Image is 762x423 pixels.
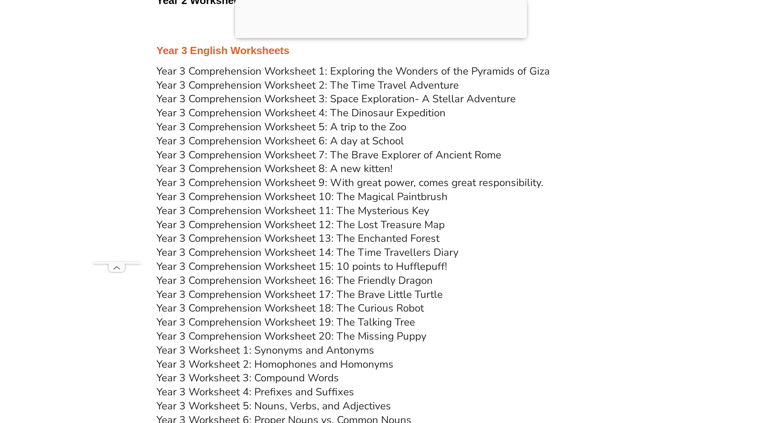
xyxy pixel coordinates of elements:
[156,106,446,120] a: Year 3 Comprehension Worksheet 4: The Dinosaur Expedition
[156,134,404,148] a: Year 3 Comprehension Worksheet 6: A day at School
[156,78,459,92] a: Year 3 Comprehension Worksheet 2: The Time Travel Adventure
[156,385,354,399] a: Year 3 Worksheet 4: Prefixes and Suffixes
[156,357,393,371] a: Year 3 Worksheet 2: Homophones and Homonyms
[156,120,406,134] a: Year 3 Comprehension Worksheet 5: A trip to the Zoo
[156,218,445,232] a: Year 3 Comprehension Worksheet 12: The Lost Treasure Map
[156,301,424,315] a: Year 3 Comprehension Worksheet 18: The Curious Robot
[156,315,415,329] a: Year 3 Comprehension Worksheet 19: The Talking Tree
[156,259,447,273] a: Year 3 Comprehension Worksheet 15: 10 points to Hufflepuff!
[156,162,393,176] a: Year 3 Comprehension Worksheet 8: A new kitten!
[156,399,391,413] a: Year 3 Worksheet 5: Nouns, Verbs, and Adjectives
[156,92,516,106] a: Year 3 Comprehension Worksheet 3: Space Exploration- A Stellar Adventure
[156,176,543,190] a: Year 3 Comprehension Worksheet 9: With great power, comes great responsibility.
[93,21,141,262] iframe: Advertisement
[156,204,429,218] a: Year 3 Comprehension Worksheet 11: The Mysterious Key
[156,64,550,78] a: Year 3 Comprehension Worksheet 1: Exploring the Wonders of the Pyramids of Giza
[156,287,443,302] a: Year 3 Comprehension Worksheet 17: The Brave Little Turtle
[156,44,606,58] h3: Year 3 English Worksheets
[156,329,426,343] a: Year 3 Comprehension Worksheet 20: The Missing Puppy
[156,190,448,204] a: Year 3 Comprehension Worksheet 10: The Magical Paintbrush
[628,332,762,423] iframe: Chat Widget
[156,245,458,259] a: Year 3 Comprehension Worksheet 14: The Time Travellers Diary
[156,231,440,245] a: Year 3 Comprehension Worksheet 13: The Enchanted Forest
[156,343,374,357] a: Year 3 Worksheet 1: Synonyms and Antonyms
[156,148,501,162] a: Year 3 Comprehension Worksheet 7: The Brave Explorer of Ancient Rome
[156,273,433,287] a: Year 3 Comprehension Worksheet 16: The Friendly Dragon
[156,371,339,385] a: Year 3 Worksheet 3: Compound Words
